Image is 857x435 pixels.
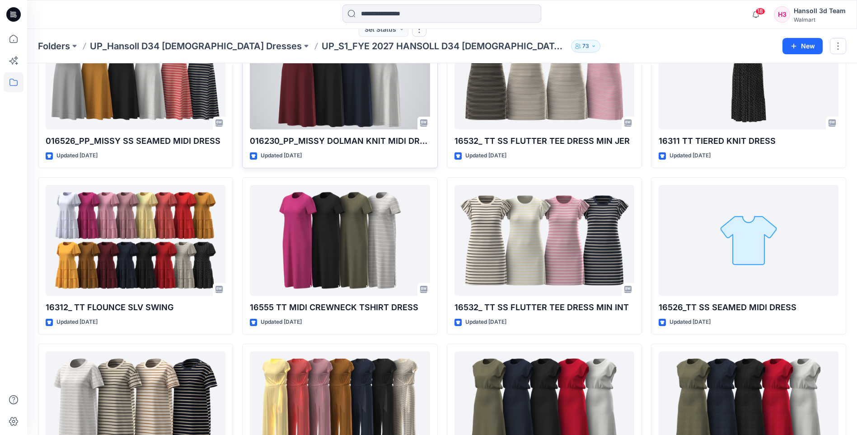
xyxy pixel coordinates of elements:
p: 016230_PP_MISSY DOLMAN KNIT MIDI DRESS [250,135,430,147]
div: H3 [774,6,790,23]
p: 16312_ TT FLOUNCE SLV SWING [46,301,225,314]
span: 18 [755,8,765,15]
a: 16526_TT SS SEAMED MIDI DRESS [659,185,838,296]
p: Updated [DATE] [670,317,711,327]
button: New [782,38,823,54]
p: Updated [DATE] [670,151,711,161]
a: 16312_ TT FLOUNCE SLV SWING [46,185,225,296]
p: UP_S1_FYE 2027 HANSOLL D34 [DEMOGRAPHIC_DATA] DRESSES [322,40,567,52]
a: 016526_PP_MISSY SS SEAMED MIDI DRESS [46,19,225,129]
div: Walmart [794,16,846,23]
a: Folders [38,40,70,52]
a: 016230_PP_MISSY DOLMAN KNIT MIDI DRESS [250,19,430,129]
p: 16555 TT MIDI CREWNECK TSHIRT DRESS [250,301,430,314]
a: 16555 TT MIDI CREWNECK TSHIRT DRESS [250,185,430,296]
p: 016526_PP_MISSY SS SEAMED MIDI DRESS [46,135,225,147]
p: 16526_TT SS SEAMED MIDI DRESS [659,301,838,314]
a: 16532_ TT SS FLUTTER TEE DRESS MIN JER [454,19,634,129]
p: Updated [DATE] [56,317,98,327]
p: Updated [DATE] [261,151,302,161]
a: 16311 TT TIERED KNIT DRESS [659,19,838,129]
p: Updated [DATE] [465,317,506,327]
p: 16532_ TT SS FLUTTER TEE DRESS MIN INT [454,301,634,314]
p: Updated [DATE] [56,151,98,161]
a: 16532_ TT SS FLUTTER TEE DRESS MIN INT [454,185,634,296]
a: UP_Hansoll D34 [DEMOGRAPHIC_DATA] Dresses [90,40,302,52]
p: 73 [582,41,589,51]
p: 16532_ TT SS FLUTTER TEE DRESS MIN JER [454,135,634,147]
p: Updated [DATE] [261,317,302,327]
p: Updated [DATE] [465,151,506,161]
p: 16311 TT TIERED KNIT DRESS [659,135,838,147]
div: Hansoll 3d Team [794,5,846,16]
button: 73 [571,40,600,52]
